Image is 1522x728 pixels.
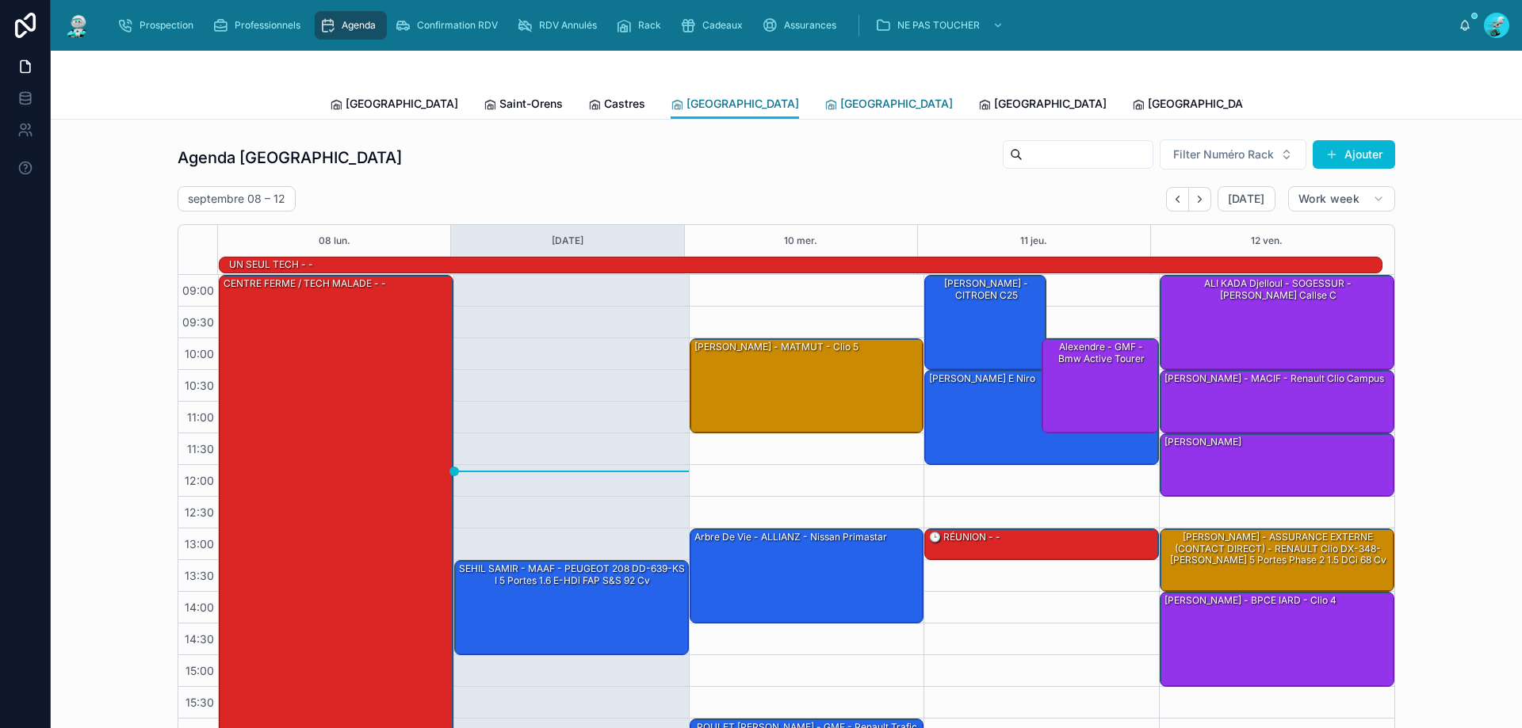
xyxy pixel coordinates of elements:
[897,19,980,32] span: NE PAS TOUCHER
[181,600,218,614] span: 14:00
[1160,139,1306,170] button: Select Button
[105,8,1459,43] div: scrollable content
[611,11,672,40] a: Rack
[870,11,1011,40] a: NE PAS TOUCHER
[182,664,218,677] span: 15:00
[671,90,799,120] a: [GEOGRAPHIC_DATA]
[499,96,563,112] span: Saint-Orens
[702,19,743,32] span: Cadeaux
[927,530,1002,544] div: 🕒 RÉUNION - -
[604,96,645,112] span: Castres
[1313,140,1395,169] button: Ajouter
[181,379,218,392] span: 10:30
[693,530,889,544] div: Arbre de vie - ALLIANZ - Nissan primastar
[1163,435,1243,449] div: [PERSON_NAME]
[552,225,583,257] button: [DATE]
[315,11,387,40] a: Agenda
[1298,192,1359,206] span: Work week
[690,339,924,433] div: [PERSON_NAME] - MATMUT - Clio 5
[330,90,458,121] a: [GEOGRAPHIC_DATA]
[1020,225,1047,257] button: 11 jeu.
[588,90,645,121] a: Castres
[693,340,860,354] div: [PERSON_NAME] - MATMUT - Clio 5
[927,372,1037,386] div: [PERSON_NAME] E Niro
[342,19,376,32] span: Agenda
[181,537,218,551] span: 13:00
[208,11,312,40] a: Professionnels
[228,257,315,272] div: UN SEUL TECH - -
[784,19,836,32] span: Assurances
[178,315,218,329] span: 09:30
[1166,187,1189,212] button: Back
[178,147,402,169] h1: Agenda [GEOGRAPHIC_DATA]
[182,696,218,709] span: 15:30
[390,11,509,40] a: Confirmation RDV
[181,632,218,646] span: 14:30
[925,276,1046,369] div: [PERSON_NAME] - CITROEN c25
[824,90,953,121] a: [GEOGRAPHIC_DATA]
[1228,192,1265,206] span: [DATE]
[925,371,1158,464] div: [PERSON_NAME] E Niro
[1173,147,1274,162] span: Filter Numéro Rack
[1251,225,1283,257] button: 12 ven.
[178,284,218,297] span: 09:00
[319,225,350,257] button: 08 lun.
[1189,187,1211,212] button: Next
[925,529,1158,559] div: 🕒 RÉUNION - -
[346,96,458,112] span: [GEOGRAPHIC_DATA]
[1288,186,1395,212] button: Work week
[228,257,315,273] div: UN SEUL TECH - -
[978,90,1107,121] a: [GEOGRAPHIC_DATA]
[994,96,1107,112] span: [GEOGRAPHIC_DATA]
[638,19,661,32] span: Rack
[1161,529,1394,591] div: [PERSON_NAME] - ASSURANCE EXTERNE (CONTACT DIRECT) - RENAULT Clio DX-348-[PERSON_NAME] 5 Portes P...
[181,569,218,582] span: 13:30
[63,13,92,38] img: App logo
[417,19,498,32] span: Confirmation RDV
[927,276,1045,303] div: [PERSON_NAME] - CITROEN c25
[512,11,608,40] a: RDV Annulés
[1163,372,1386,386] div: [PERSON_NAME] - MACIF - Renault clio campus
[484,90,563,121] a: Saint-Orens
[784,225,817,257] button: 10 mer.
[113,11,205,40] a: Prospection
[181,347,218,360] span: 10:00
[1132,90,1260,121] a: [GEOGRAPHIC_DATA]
[1161,276,1394,369] div: ALI KADA Djelloul - SOGESSUR - [PERSON_NAME] callse c
[140,19,193,32] span: Prospection
[183,410,218,424] span: 11:00
[675,11,754,40] a: Cadeaux
[1163,530,1393,567] div: [PERSON_NAME] - ASSURANCE EXTERNE (CONTACT DIRECT) - RENAULT Clio DX-348-[PERSON_NAME] 5 Portes P...
[181,505,218,519] span: 12:30
[188,191,285,207] h2: septembre 08 – 12
[1042,339,1158,433] div: Alexendre - GMF - bmw active tourer
[183,442,218,455] span: 11:30
[457,562,687,588] div: SEHIL SAMIR - MAAF - PEUGEOT 208 DD-639-KS I 5 Portes 1.6 e-HDi FAP S&S 92 cv
[840,96,953,112] span: [GEOGRAPHIC_DATA]
[181,474,218,487] span: 12:00
[1163,276,1393,303] div: ALI KADA Djelloul - SOGESSUR - [PERSON_NAME] callse c
[1045,340,1157,366] div: Alexendre - GMF - bmw active tourer
[690,529,924,623] div: Arbre de vie - ALLIANZ - Nissan primastar
[455,561,688,654] div: SEHIL SAMIR - MAAF - PEUGEOT 208 DD-639-KS I 5 Portes 1.6 e-HDi FAP S&S 92 cv
[1161,434,1394,496] div: [PERSON_NAME]
[1161,593,1394,686] div: [PERSON_NAME] - BPCE IARD - Clio 4
[222,276,388,291] div: CENTRE FERME / TECH MALADE - -
[757,11,847,40] a: Assurances
[1148,96,1260,112] span: [GEOGRAPHIC_DATA]
[235,19,300,32] span: Professionnels
[1218,186,1275,212] button: [DATE]
[539,19,597,32] span: RDV Annulés
[1163,593,1338,608] div: [PERSON_NAME] - BPCE IARD - Clio 4
[1161,371,1394,433] div: [PERSON_NAME] - MACIF - Renault clio campus
[686,96,799,112] span: [GEOGRAPHIC_DATA]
